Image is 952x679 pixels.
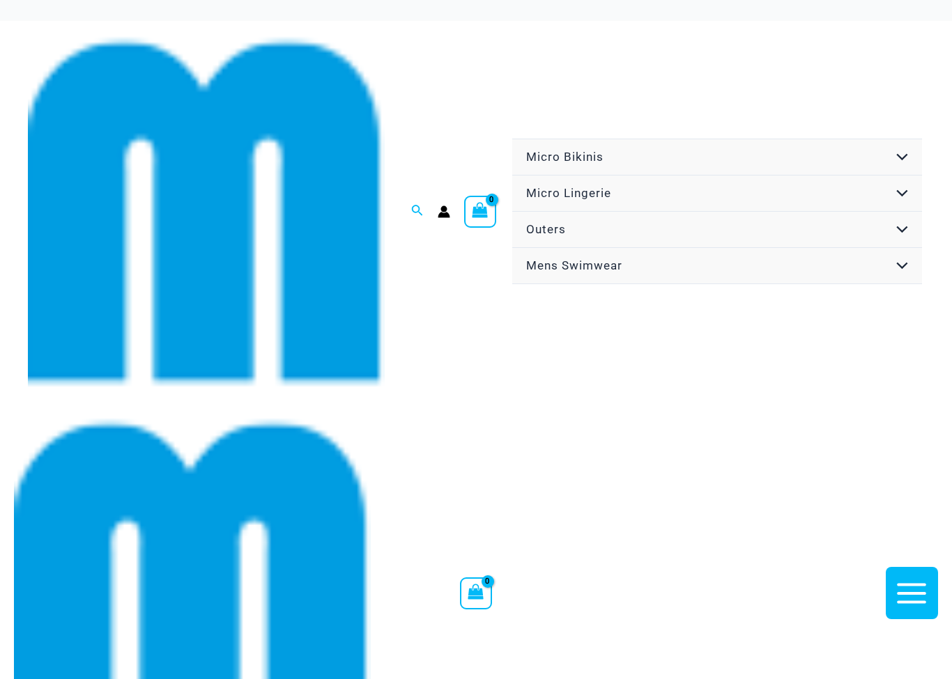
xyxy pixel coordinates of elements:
[512,248,922,284] a: Mens SwimwearMenu ToggleMenu Toggle
[526,150,604,164] span: Micro Bikinis
[512,212,922,248] a: OutersMenu ToggleMenu Toggle
[510,136,924,286] nav: Site Navigation
[28,33,385,390] img: cropped mm emblem
[526,222,566,236] span: Outers
[512,175,922,212] a: Micro LingerieMenu ToggleMenu Toggle
[460,577,492,609] a: View Shopping Cart, empty
[526,186,611,200] span: Micro Lingerie
[526,258,622,272] span: Mens Swimwear
[438,205,450,218] a: Account icon link
[464,196,496,228] a: View Shopping Cart, empty
[512,139,922,175] a: Micro BikinisMenu ToggleMenu Toggle
[411,203,424,220] a: Search icon link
